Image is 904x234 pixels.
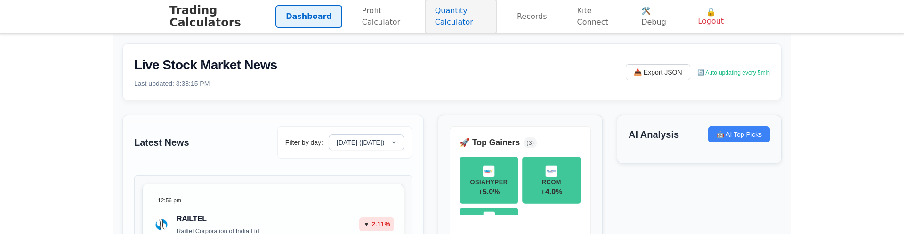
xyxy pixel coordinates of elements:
p: Last updated: 3:38:15 PM [134,79,277,89]
div: RCOM [542,179,561,185]
a: Dashboard [275,5,342,28]
h4: 🚀 Top Gainers [460,136,520,149]
span: + 5.0 % [478,188,500,196]
span: ▼ [363,219,370,229]
div: 2.11 % [359,217,394,231]
h2: Live Stock Market News [134,55,277,75]
button: RCOMRCOM+4.0% [522,157,581,204]
button: OSIAHYPEROSIAHYPER+5.0% [460,157,518,204]
label: Filter by day: [285,138,323,148]
img: RCOM [545,165,557,177]
img: M&M [483,211,495,224]
h3: Latest News [134,135,189,150]
span: + 4.0 % [541,188,563,196]
img: Railtel Corporation of India Ltd [152,215,171,234]
h1: Trading Calculators [169,4,275,29]
span: 12:56 pm [158,196,181,205]
h3: AI Analysis [629,127,679,142]
button: 🔓 Logout [687,2,734,31]
button: 🤖 AI Top Picks [708,126,770,142]
h3: RAILTEL [177,213,259,225]
span: 🔄 Auto-updating every 5min [697,69,770,76]
img: OSIAHYPER [483,165,495,177]
a: Records [507,5,557,28]
button: 📥 Export JSON [626,64,690,80]
span: ( 3 ) [524,137,537,148]
div: OSIAHYPER [470,179,508,185]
